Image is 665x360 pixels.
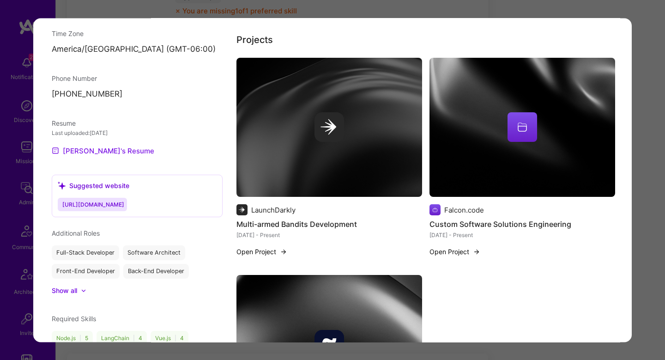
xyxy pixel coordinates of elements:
p: [PHONE_NUMBER] [52,89,223,100]
div: Suggested website [58,181,129,190]
div: Falcon.code [444,205,484,215]
span: Resume [52,119,76,127]
button: Open Project [429,247,480,256]
span: [URL][DOMAIN_NAME] [62,201,124,208]
img: cover [236,58,422,197]
img: arrow-right [280,248,287,256]
div: Show all [52,286,77,295]
span: Phone Number [52,74,97,82]
span: Additional Roles [52,229,100,237]
div: Back-End Developer [123,264,189,279]
img: Company logo [429,204,441,215]
h4: Multi-armed Bandits Development [236,218,422,230]
span: Required Skills [52,315,96,323]
span: | [79,335,81,342]
div: Projects [236,33,273,47]
a: [PERSON_NAME]'s Resume [52,145,154,156]
img: Company logo [236,204,248,215]
span: Time Zone [52,30,84,38]
div: [DATE] - Present [236,230,422,240]
div: Last uploaded: [DATE] [52,128,223,138]
p: America/[GEOGRAPHIC_DATA] (GMT-06:00 ) [52,44,223,55]
img: Company logo [314,112,344,142]
h4: Custom Software Solutions Engineering [429,218,615,230]
i: icon SuggestedTeams [58,182,66,189]
button: Open Project [236,247,287,256]
div: Software Architect [123,245,185,260]
div: LaunchDarkly [251,205,296,215]
img: Resume [52,147,59,154]
div: modal [33,18,632,342]
div: Node.js 5 [52,331,93,346]
span: | [133,335,135,342]
img: Company logo [314,330,344,360]
div: Front-End Developer [52,264,120,279]
div: LangChain 4 [97,331,147,346]
img: arrow-right [473,248,480,256]
div: [DATE] - Present [429,230,615,240]
span: | [175,335,176,342]
div: Vue.js 4 [151,331,188,346]
div: Full-Stack Developer [52,245,119,260]
img: cover [429,58,615,197]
